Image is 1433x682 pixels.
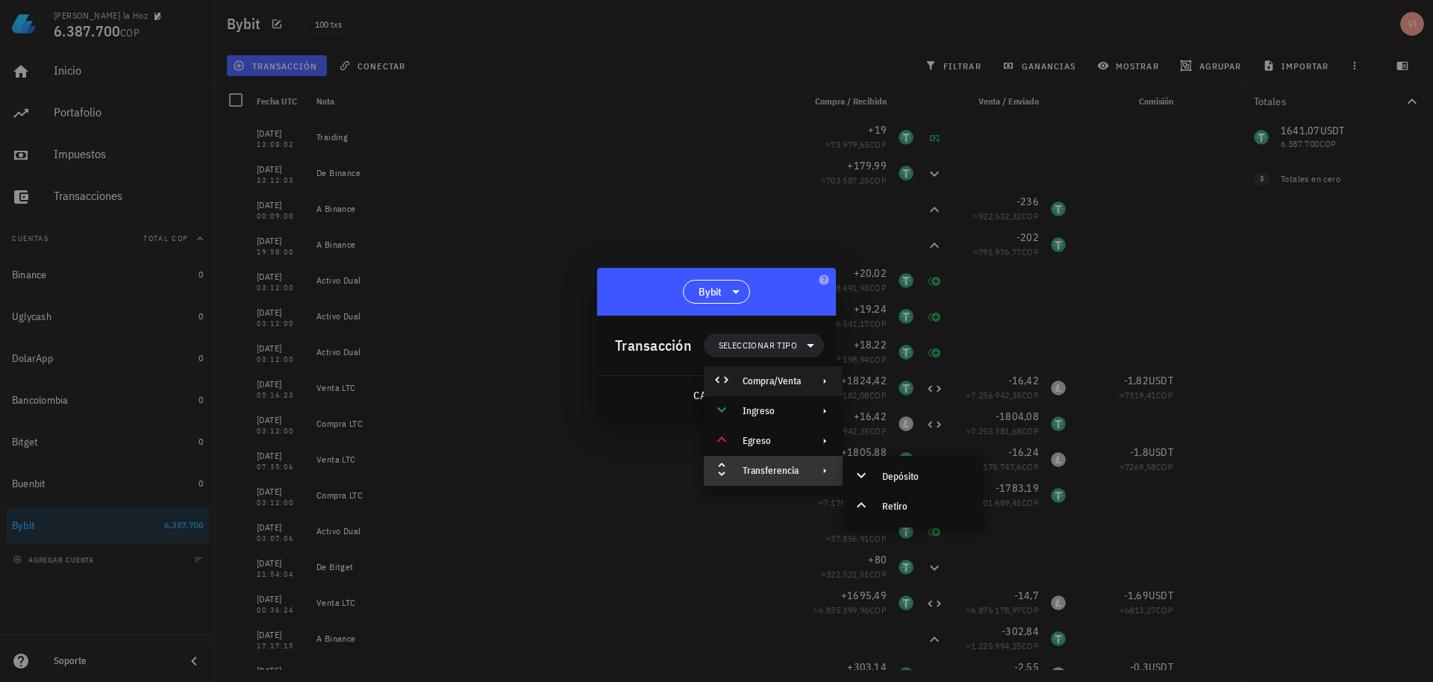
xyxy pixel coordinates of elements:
[615,334,692,357] div: Transacción
[743,435,801,447] div: Egreso
[719,338,797,353] span: Seleccionar tipo
[704,426,843,456] div: Egreso
[882,501,971,513] div: Retiro
[704,456,843,486] div: Transferencia
[743,405,801,417] div: Ingreso
[882,471,971,483] div: Depósito
[743,375,801,387] div: Compra/Venta
[704,366,843,396] div: Compra/Venta
[687,382,755,409] button: cancelar
[704,396,843,426] div: Ingreso
[699,284,722,299] span: Bybit
[743,465,801,477] div: Transferencia
[693,389,749,402] span: cancelar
